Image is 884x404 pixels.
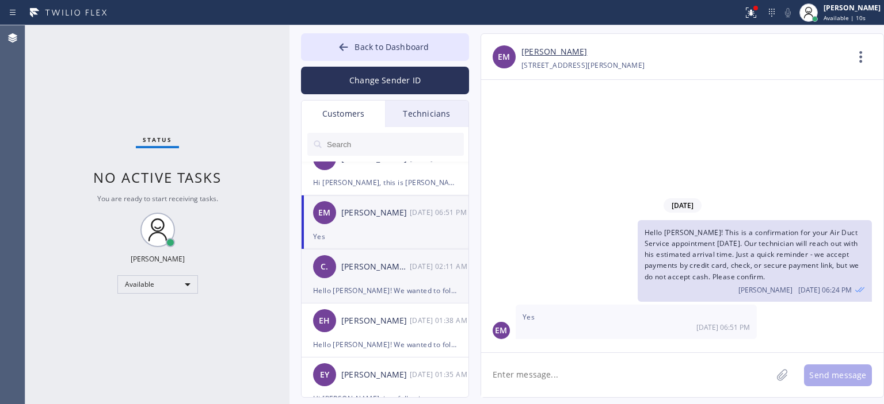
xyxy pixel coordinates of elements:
span: No active tasks [93,168,222,187]
span: Back to Dashboard [355,41,429,52]
div: Hello [PERSON_NAME]! We wanted to follow up on your Air Ducts Cleaning estimate and check if you ... [313,284,457,297]
div: Available [117,275,198,294]
div: 09/29/2025 9:24 AM [638,220,872,302]
div: 09/29/2025 9:51 AM [516,305,757,339]
span: [DATE] [664,198,702,213]
div: Yes [313,230,457,243]
span: Status [143,136,172,144]
span: EM [318,206,330,220]
span: You are ready to start receiving tasks. [97,194,218,203]
div: 09/26/2025 9:35 AM [410,368,470,381]
div: [PERSON_NAME] [824,3,881,13]
div: [STREET_ADDRESS][PERSON_NAME] [521,59,645,72]
input: Search [326,133,464,156]
span: Available | 10s [824,14,866,22]
div: Hi [PERSON_NAME], this is [PERSON_NAME] again from 5 Star Air, just wanted to let you know our te... [313,176,457,189]
div: 09/26/2025 9:11 AM [410,260,470,273]
button: Change Sender ID [301,67,469,94]
span: [DATE] 06:24 PM [798,285,852,295]
span: EH [319,314,330,328]
div: Technicians [385,101,468,127]
span: C. [321,260,328,274]
div: [PERSON_NAME] [341,314,410,328]
div: [PERSON_NAME] [341,206,410,220]
div: 09/26/2025 9:38 AM [410,314,470,327]
div: 09/29/2025 9:51 AM [410,206,470,219]
span: EM [495,324,507,337]
button: Mute [780,5,796,21]
div: Customers [302,101,385,127]
span: EM [498,51,510,64]
div: [PERSON_NAME] [341,368,410,382]
span: [PERSON_NAME] [738,285,792,295]
span: Hello [PERSON_NAME]! This is a confirmation for your Air Duct Service appointment [DATE]. Our tec... [645,228,859,282]
a: [PERSON_NAME] [521,45,587,59]
div: Hello [PERSON_NAME]! We wanted to follow up on Air Ducts Cleaning and let you know you can apply ... [313,338,457,351]
div: [PERSON_NAME] .. [341,260,410,274]
span: EY [320,368,329,382]
button: Send message [804,364,872,386]
button: Back to Dashboard [301,33,469,61]
span: Yes [523,312,535,322]
span: [DATE] 06:51 PM [696,322,750,332]
div: [PERSON_NAME] [131,254,185,264]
